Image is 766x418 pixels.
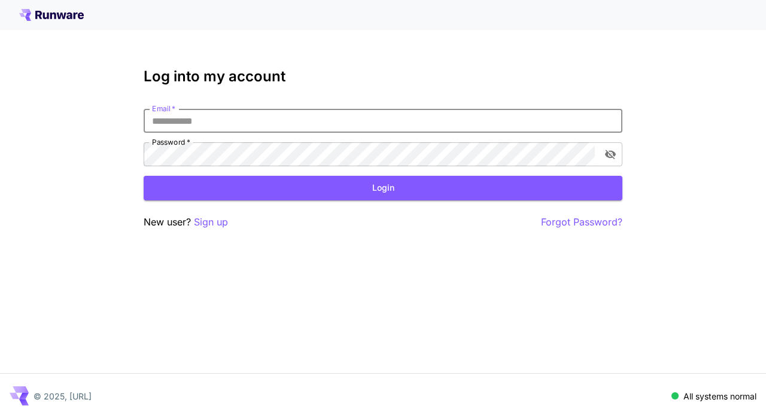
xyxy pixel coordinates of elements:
p: © 2025, [URL] [34,390,92,402]
p: New user? [144,215,228,230]
button: Forgot Password? [541,215,622,230]
button: Sign up [194,215,228,230]
label: Email [152,103,175,114]
h3: Log into my account [144,68,622,85]
label: Password [152,137,190,147]
button: toggle password visibility [600,144,621,165]
p: All systems normal [683,390,756,402]
button: Login [144,176,622,200]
